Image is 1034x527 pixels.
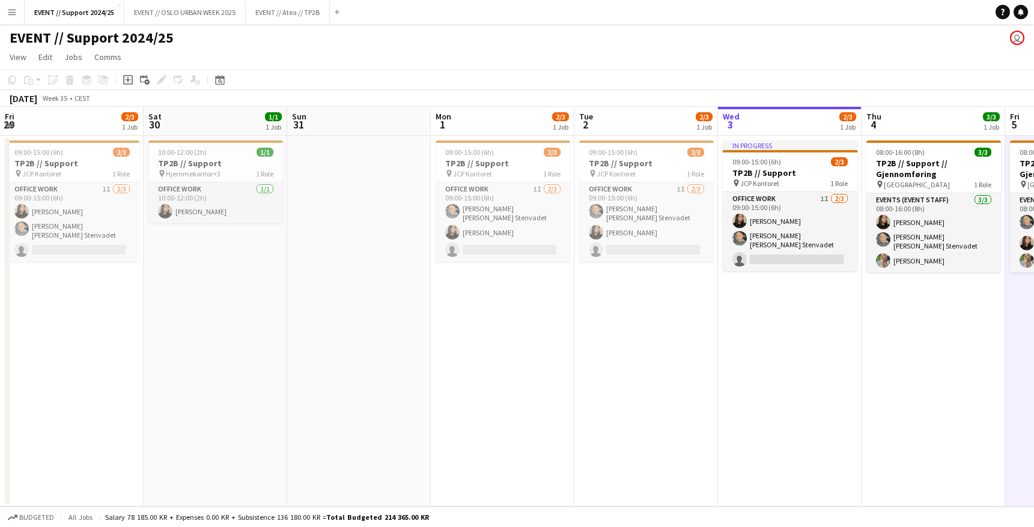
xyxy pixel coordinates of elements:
span: All jobs [66,513,95,522]
app-job-card: 09:00-15:00 (6h)2/3TP2B // Support JCP Kontoret1 RoleOffice work1I2/309:00-15:00 (6h)[PERSON_NAME... [436,140,570,262]
span: 1/1 [257,148,273,157]
div: [DATE] [10,92,37,104]
span: 1 Role [256,169,273,178]
span: Wed [723,111,740,122]
span: Edit [38,52,52,62]
a: Edit [34,49,57,65]
h3: TP2B // Support [436,158,570,169]
div: Salary 78 185.00 KR + Expenses 0.00 KR + Subsistence 136 180.00 KR = [105,513,429,522]
div: 1 Job [840,122,856,131]
span: 10:00-12:00 (2h) [158,148,207,157]
app-job-card: 09:00-15:00 (6h)2/3TP2B // Support JCP Kontoret1 RoleOffice work1I2/309:00-15:00 (6h)[PERSON_NAME... [579,140,714,262]
span: 1 Role [687,169,704,178]
span: 09:00-15:00 (6h) [445,148,494,157]
app-job-card: 09:00-15:00 (6h)2/3TP2B // Support JCP Kontoret1 RoleOffice work1I2/309:00-15:00 (6h)[PERSON_NAME... [5,140,139,262]
span: JCP Kontoret [740,179,779,188]
span: 31 [290,118,306,131]
h3: TP2B // Support [5,158,139,169]
div: 1 Job [984,122,999,131]
h3: TP2B // Support [579,158,714,169]
span: Total Budgeted 214 365.00 KR [326,513,429,522]
span: Jobs [64,52,82,62]
app-card-role: Office work1I2/309:00-15:00 (6h)[PERSON_NAME] [PERSON_NAME] Stenvadet[PERSON_NAME] [436,182,570,262]
span: 1 Role [543,169,561,178]
span: Week 35 [40,94,70,103]
span: Sun [292,111,306,122]
span: Sat [148,111,162,122]
button: Budgeted [6,511,56,524]
span: Comms [94,52,121,62]
span: 2 [577,118,593,131]
span: [GEOGRAPHIC_DATA] [884,180,950,189]
span: 2/3 [696,112,713,121]
span: 1 Role [974,180,991,189]
span: 2/3 [839,112,856,121]
app-card-role: Office work1I2/309:00-15:00 (6h)[PERSON_NAME][PERSON_NAME] [PERSON_NAME] Stenvadet [5,182,139,262]
app-card-role: Office work1I2/309:00-15:00 (6h)[PERSON_NAME][PERSON_NAME] [PERSON_NAME] Stenvadet [723,192,857,271]
span: 2/3 [687,148,704,157]
a: Jobs [59,49,87,65]
span: 29 [3,118,14,131]
button: EVENT // Support 2024/25 [25,1,124,24]
span: Mon [436,111,451,122]
h3: TP2B // Support [723,167,857,178]
div: In progress [723,140,857,150]
span: 09:00-15:00 (6h) [14,148,63,157]
div: 1 Job [696,122,712,131]
span: 3 [721,118,740,131]
h1: EVENT // Support 2024/25 [10,29,174,47]
span: 2/3 [831,157,848,166]
h3: TP2B // Support // Gjennomføring [866,158,1001,179]
span: 2/3 [113,148,130,157]
span: Budgeted [19,513,54,522]
span: 2/3 [121,112,138,121]
app-card-role: Events (Event Staff)3/308:00-16:00 (8h)[PERSON_NAME][PERSON_NAME] [PERSON_NAME] Stenvadet[PERSON_... [866,193,1001,273]
span: 3/3 [983,112,1000,121]
span: 1 [434,118,451,131]
span: Hjemmekontor<3 [166,169,220,178]
span: Fri [5,111,14,122]
button: EVENT // Atea // TP2B [246,1,330,24]
a: Comms [90,49,126,65]
div: 1 Job [553,122,568,131]
span: 4 [865,118,881,131]
a: View [5,49,31,65]
span: 30 [147,118,162,131]
span: 2/3 [544,148,561,157]
span: 1 Role [830,179,848,188]
div: 1 Job [266,122,281,131]
div: CEST [75,94,90,103]
span: Tue [579,111,593,122]
span: 1 Role [112,169,130,178]
span: 09:00-15:00 (6h) [732,157,781,166]
app-job-card: 10:00-12:00 (2h)1/1TP2B // Support Hjemmekontor<31 RoleOffice work1/110:00-12:00 (2h)[PERSON_NAME] [148,140,283,223]
app-user-avatar: Jenny Marie Ragnhild Andersen [1010,31,1024,45]
span: Thu [866,111,881,122]
span: JCP Kontoret [597,169,636,178]
button: EVENT // OSLO URBAN WEEK 2025 [124,1,246,24]
h3: TP2B // Support [148,158,283,169]
span: 2/3 [552,112,569,121]
app-job-card: In progress09:00-15:00 (6h)2/3TP2B // Support JCP Kontoret1 RoleOffice work1I2/309:00-15:00 (6h)[... [723,140,857,271]
span: 1/1 [265,112,282,121]
app-card-role: Office work1I2/309:00-15:00 (6h)[PERSON_NAME] [PERSON_NAME] Stenvadet[PERSON_NAME] [579,182,714,262]
span: 08:00-16:00 (8h) [876,148,925,157]
span: 3/3 [975,148,991,157]
app-job-card: 08:00-16:00 (8h)3/3TP2B // Support // Gjennomføring [GEOGRAPHIC_DATA]1 RoleEvents (Event Staff)3/... [866,140,1001,273]
span: 5 [1008,118,1020,131]
span: View [10,52,26,62]
span: JCP Kontoret [22,169,61,178]
span: JCP Kontoret [453,169,492,178]
span: 09:00-15:00 (6h) [589,148,637,157]
app-card-role: Office work1/110:00-12:00 (2h)[PERSON_NAME] [148,182,283,223]
span: Fri [1010,111,1020,122]
div: 1 Job [122,122,138,131]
